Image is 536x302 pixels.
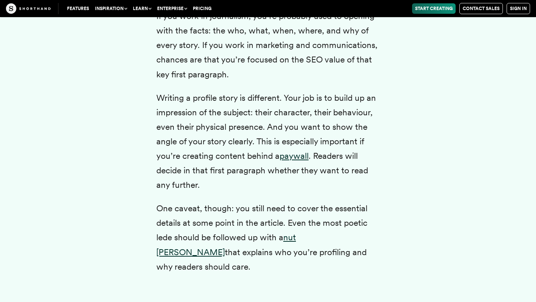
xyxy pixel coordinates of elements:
[507,3,530,14] a: Sign in
[412,3,456,14] a: Start Creating
[156,9,380,81] p: If you work in journalism, you’re probably used to opening with the facts: the who, what, when, w...
[190,3,214,14] a: Pricing
[459,3,503,14] a: Contact Sales
[130,3,154,14] button: Learn
[280,151,309,161] a: paywall
[156,91,380,193] p: Writing a profile story is different. Your job is to build up an impression of the subject: their...
[156,201,380,274] p: One caveat, though: you still need to cover the essential details at some point in the article. E...
[156,232,296,257] a: nut [PERSON_NAME]
[64,3,92,14] a: Features
[154,3,190,14] button: Enterprise
[6,3,51,14] img: The Craft
[92,3,130,14] button: Inspiration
